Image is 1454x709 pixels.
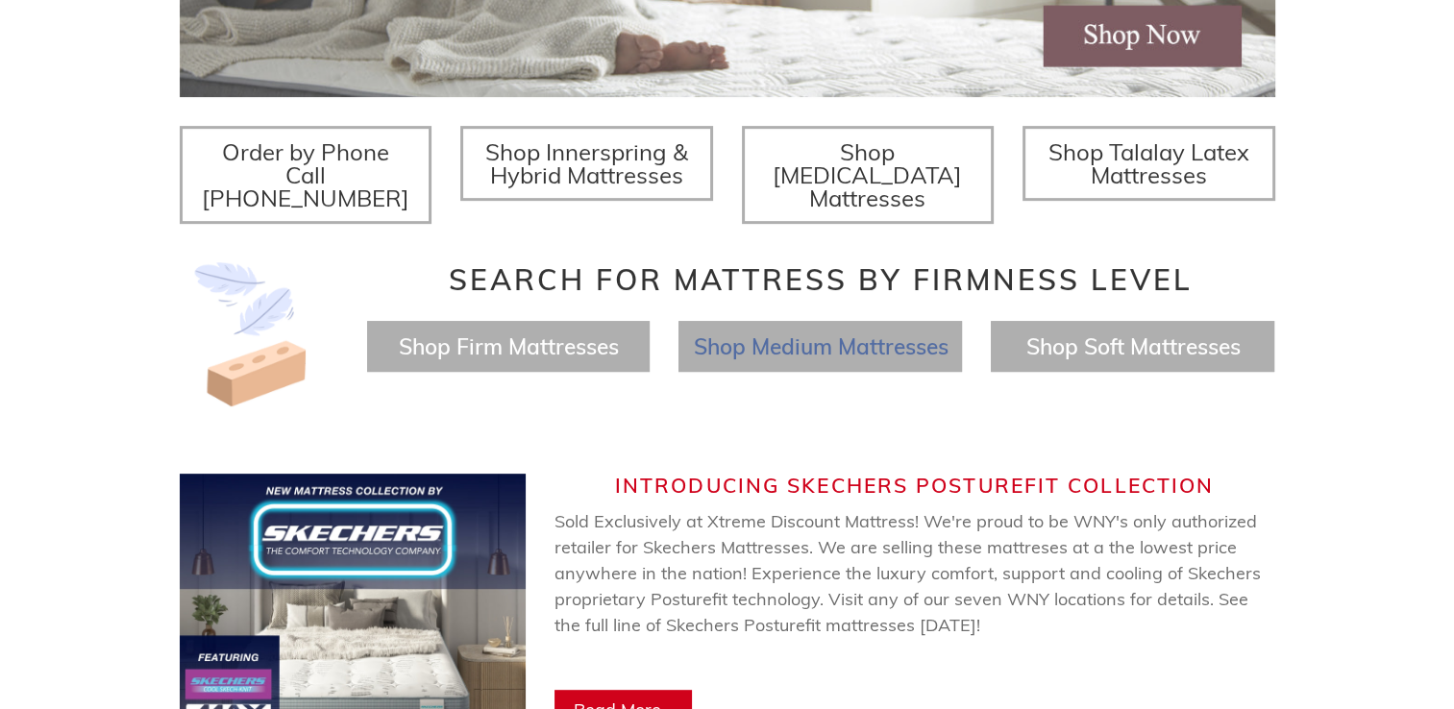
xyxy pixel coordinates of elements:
[1025,332,1240,360] a: Shop Soft Mattresses
[398,332,618,360] a: Shop Firm Mattresses
[202,137,409,212] span: Order by Phone Call [PHONE_NUMBER]
[180,262,324,406] img: Image-of-brick- and-feather-representing-firm-and-soft-feel
[773,137,962,212] span: Shop [MEDICAL_DATA] Mattresses
[742,126,995,224] a: Shop [MEDICAL_DATA] Mattresses
[449,261,1193,298] span: Search for Mattress by Firmness Level
[1048,137,1249,189] span: Shop Talalay Latex Mattresses
[460,126,713,201] a: Shop Innerspring & Hybrid Mattresses
[615,473,1214,498] span: Introducing Skechers Posturefit Collection
[1023,126,1275,201] a: Shop Talalay Latex Mattresses
[485,137,688,189] span: Shop Innerspring & Hybrid Mattresses
[693,332,948,360] a: Shop Medium Mattresses
[180,126,432,224] a: Order by Phone Call [PHONE_NUMBER]
[554,510,1261,688] span: Sold Exclusively at Xtreme Discount Mattress! We're proud to be WNY's only authorized retailer fo...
